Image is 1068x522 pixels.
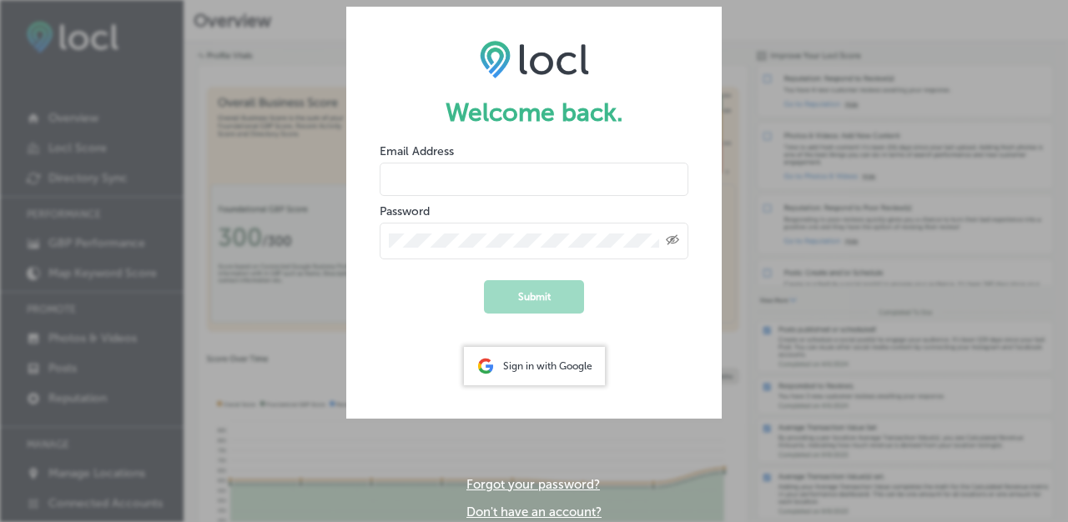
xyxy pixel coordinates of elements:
a: Forgot your password? [466,477,600,492]
button: Submit [484,280,584,314]
label: Email Address [380,144,454,158]
label: Password [380,204,430,218]
span: Toggle password visibility [666,233,679,248]
h1: Welcome back. [380,98,688,128]
img: LOCL logo [480,40,589,78]
a: Don't have an account? [466,504,602,519]
div: Sign in with Google [464,347,605,385]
